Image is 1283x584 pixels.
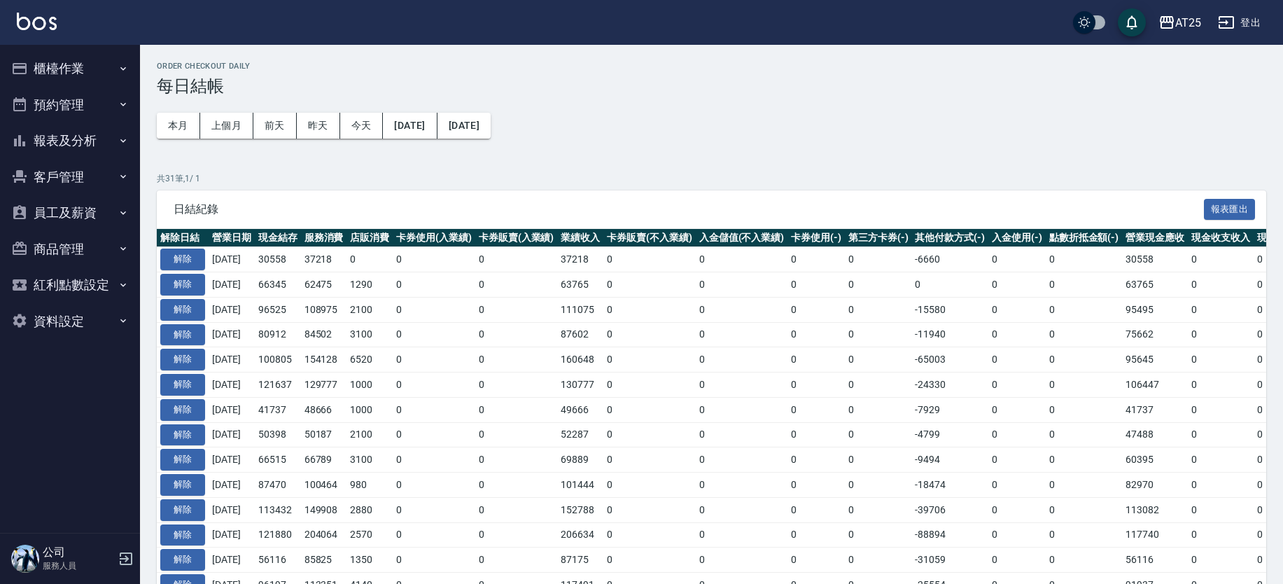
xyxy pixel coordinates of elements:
td: 0 [1046,397,1123,422]
td: 980 [346,473,393,498]
td: 100464 [301,473,347,498]
button: 解除 [160,324,205,346]
p: 共 31 筆, 1 / 1 [157,172,1266,185]
td: 0 [1188,422,1254,447]
td: 0 [787,548,845,573]
td: 0 [696,347,788,373]
td: 0 [1188,473,1254,498]
td: 0 [475,272,558,298]
td: 0 [393,447,475,473]
button: 上個月 [200,113,253,139]
button: 解除 [160,549,205,571]
td: 121880 [255,522,301,548]
button: 解除 [160,274,205,296]
button: 資料設定 [6,303,134,340]
th: 營業日期 [209,229,255,247]
td: 87470 [255,473,301,498]
td: 0 [787,322,845,347]
td: 0 [696,397,788,422]
td: -18474 [911,473,988,498]
button: 解除 [160,524,205,546]
td: 0 [787,373,845,398]
td: 0 [475,447,558,473]
td: 0 [696,522,788,548]
td: 0 [1046,422,1123,447]
td: 0 [988,548,1046,573]
td: 0 [475,548,558,573]
td: 0 [845,297,912,322]
td: -7929 [911,397,988,422]
td: 0 [1046,247,1123,272]
td: 0 [845,522,912,548]
td: 0 [1188,272,1254,298]
td: 204064 [301,522,347,548]
p: 服務人員 [43,559,114,572]
td: 0 [845,272,912,298]
td: 95495 [1122,297,1188,322]
button: 報表匯出 [1204,199,1256,221]
button: 本月 [157,113,200,139]
td: 0 [1188,347,1254,373]
td: [DATE] [209,347,255,373]
td: 0 [1188,397,1254,422]
td: 0 [603,297,696,322]
td: 87175 [557,548,603,573]
th: 業績收入 [557,229,603,247]
button: 解除 [160,424,205,446]
td: 0 [696,247,788,272]
td: 0 [475,347,558,373]
th: 店販消費 [346,229,393,247]
td: 0 [1188,497,1254,522]
td: 50187 [301,422,347,447]
td: 0 [845,347,912,373]
td: 0 [1046,297,1123,322]
td: 149908 [301,497,347,522]
button: 員工及薪資 [6,195,134,231]
td: 82970 [1122,473,1188,498]
th: 第三方卡券(-) [845,229,912,247]
td: 66515 [255,447,301,473]
td: 108975 [301,297,347,322]
td: 3100 [346,322,393,347]
td: 0 [988,247,1046,272]
h5: 公司 [43,545,114,559]
h3: 每日結帳 [157,76,1266,96]
td: -4799 [911,422,988,447]
td: 100805 [255,347,301,373]
th: 營業現金應收 [1122,229,1188,247]
td: 0 [475,322,558,347]
td: 1350 [346,548,393,573]
td: 117740 [1122,522,1188,548]
button: 解除 [160,499,205,521]
td: 63765 [557,272,603,298]
td: 0 [1046,272,1123,298]
td: 0 [603,447,696,473]
td: -24330 [911,373,988,398]
td: 154128 [301,347,347,373]
th: 服務消費 [301,229,347,247]
td: 0 [845,447,912,473]
td: 206634 [557,522,603,548]
td: 101444 [557,473,603,498]
th: 現金結存 [255,229,301,247]
td: 0 [1046,322,1123,347]
td: 6520 [346,347,393,373]
h2: Order checkout daily [157,62,1266,71]
td: [DATE] [209,548,255,573]
td: 0 [603,422,696,447]
td: 0 [475,247,558,272]
td: 0 [845,473,912,498]
button: AT25 [1153,8,1207,37]
td: 0 [988,397,1046,422]
td: 0 [475,422,558,447]
td: 96525 [255,297,301,322]
td: 80912 [255,322,301,347]
td: 85825 [301,548,347,573]
td: 2100 [346,422,393,447]
td: 0 [393,272,475,298]
td: 2880 [346,497,393,522]
td: 60395 [1122,447,1188,473]
td: 0 [603,373,696,398]
td: 0 [988,473,1046,498]
td: 0 [393,347,475,373]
